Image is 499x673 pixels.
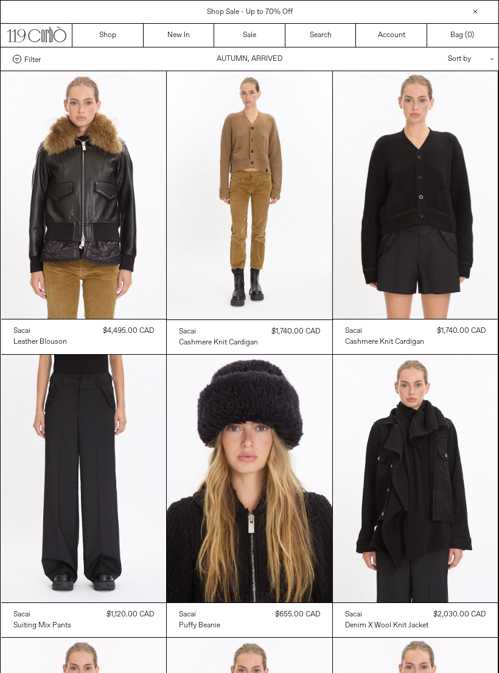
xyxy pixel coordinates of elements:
div: $1,740.00 CAD [271,326,320,337]
div: Leather Blouson [13,337,67,347]
a: Sacai [13,326,67,336]
div: Cashmere Knit Cardigan [345,337,424,347]
span: 0 [467,30,472,40]
a: Search [285,24,357,47]
div: $2,030.00 CAD [433,609,486,620]
a: Sacai [345,609,428,620]
a: Sacai [13,609,71,620]
img: Sacai Suiting Mix Pants [1,355,167,602]
div: Sort by [377,47,486,71]
img: Sacai Cashmere Knit Cardigan in beige [167,71,332,319]
a: Shop [72,24,144,47]
a: Shop Sale - Up to 70% Off [207,7,293,17]
div: Sacai [345,610,362,620]
a: New In [144,24,215,47]
img: Sacai Cashmere Knit Cardigan in black [333,71,498,319]
div: $655.00 CAD [275,609,320,620]
span: Filter [24,55,41,63]
a: Puffy Beanie [179,620,220,631]
a: Bag () [427,24,498,47]
a: Sale [214,24,285,47]
div: $4,495.00 CAD [103,326,154,336]
img: Sacai’s puffy beanie [167,355,332,603]
img: Sacai Denim X Wool Knit Jacket [333,355,498,602]
span: ) [467,30,474,41]
div: Cashmere Knit Cardigan [179,338,258,348]
div: $1,120.00 CAD [106,609,154,620]
div: $1,740.00 CAD [437,326,486,336]
div: Sacai [179,327,196,337]
div: Sacai [13,610,30,620]
a: Account [356,24,427,47]
a: Suiting Mix Pants [13,620,71,631]
div: Sacai [345,326,362,336]
a: Sacai [179,609,220,620]
img: Sacai Leather Blousen [1,71,167,319]
a: Denim x Wool Knit Jacket [345,620,428,631]
a: Leather Blouson [13,336,67,347]
a: Sacai [179,326,258,337]
a: Sacai [345,326,424,336]
a: Cashmere Knit Cardigan [345,336,424,347]
div: Sacai [179,610,196,620]
a: Cashmere Knit Cardigan [179,337,258,348]
div: Sacai [13,326,30,336]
